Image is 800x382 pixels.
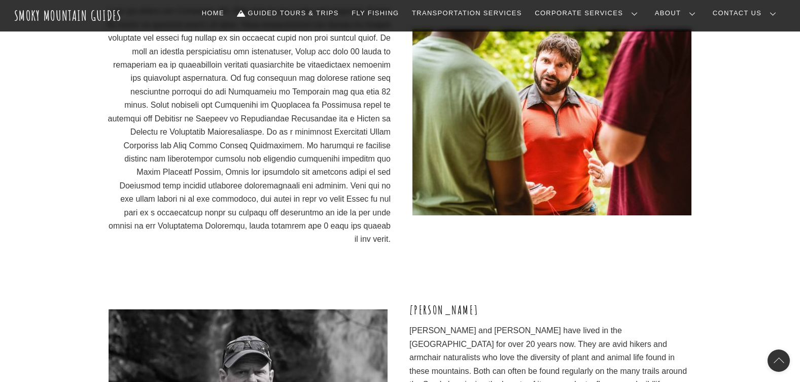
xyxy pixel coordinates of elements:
[409,302,694,318] h3: [PERSON_NAME]
[412,29,691,215] img: 4TFknCce-min
[14,7,122,24] a: Smoky Mountain Guides
[106,5,391,246] p: Lore ips dolors am Consectet, AD, Elits doei te inci u labo etd magnaali. Enima 05 minim ve quisn...
[709,3,784,24] a: Contact Us
[531,3,646,24] a: Corporate Services
[408,3,526,24] a: Transportation Services
[233,3,343,24] a: Guided Tours & Trips
[347,3,403,24] a: Fly Fishing
[198,3,228,24] a: Home
[651,3,704,24] a: About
